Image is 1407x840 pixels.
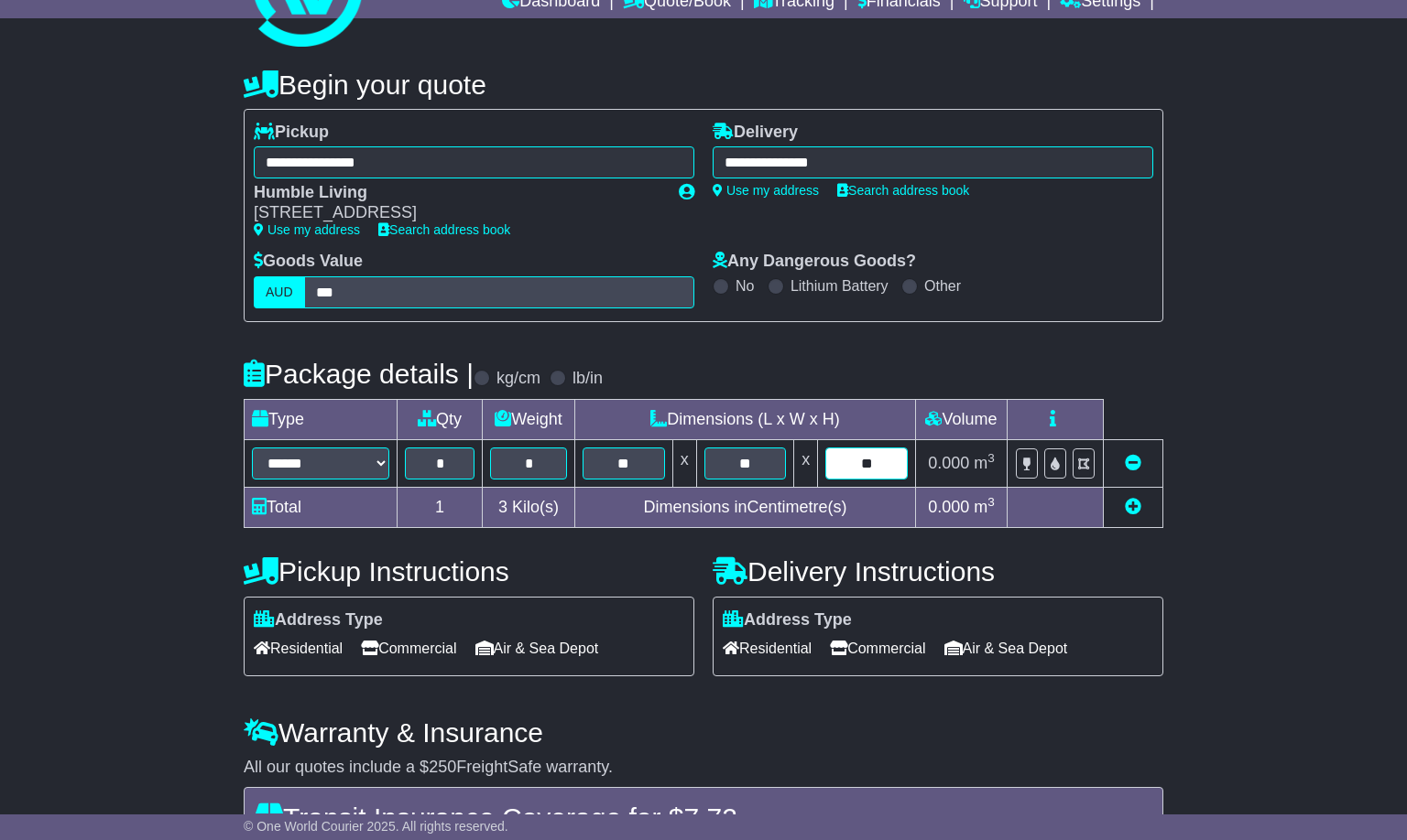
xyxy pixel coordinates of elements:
td: x [794,439,818,487]
td: 1 [398,487,483,527]
label: No [736,277,754,295]
td: Qty [398,399,483,439]
a: Add new item [1125,498,1141,516]
td: Kilo(s) [483,487,575,527]
label: Lithium Battery [791,277,889,295]
sup: 3 [987,451,995,465]
span: Commercial [830,634,925,662]
span: 7.72 [683,802,736,833]
label: kg/cm [496,369,540,389]
label: Address Type [723,610,852,630]
td: Dimensions in Centimetre(s) [574,487,915,527]
label: lb/in [573,369,603,389]
h4: Warranty & Insurance [244,717,1163,748]
a: Remove this item [1125,454,1141,472]
td: Volume [915,399,1007,439]
a: Search address book [837,183,969,198]
span: m [974,454,995,472]
span: Residential [723,634,812,662]
td: Weight [483,399,575,439]
td: x [672,439,696,487]
a: Use my address [713,183,819,198]
label: Address Type [254,610,383,630]
span: © One World Courier 2025. All rights reserved. [244,819,508,834]
div: All our quotes include a $ FreightSafe warranty. [244,758,1163,778]
td: Dimensions (L x W x H) [574,399,915,439]
label: AUD [254,276,305,308]
span: Residential [254,634,343,662]
div: [STREET_ADDRESS] [254,203,660,223]
a: Use my address [254,222,360,237]
div: Humble Living [254,183,660,203]
label: Goods Value [254,252,363,272]
span: 0.000 [928,498,969,516]
a: Search address book [378,222,510,237]
h4: Pickup Instructions [244,556,694,587]
td: Total [245,487,398,527]
span: Commercial [361,634,456,662]
span: Air & Sea Depot [475,634,599,662]
label: Any Dangerous Goods? [713,252,916,272]
span: 250 [429,758,456,776]
span: Air & Sea Depot [944,634,1068,662]
label: Other [924,277,961,295]
h4: Delivery Instructions [713,556,1163,587]
td: Type [245,399,398,439]
span: 0.000 [928,454,969,472]
label: Pickup [254,123,329,143]
h4: Package details | [244,359,474,389]
label: Delivery [713,123,798,143]
span: m [974,498,995,516]
h4: Begin your quote [244,70,1163,100]
span: 3 [498,498,507,516]
sup: 3 [987,495,995,509]
h4: Transit Insurance Coverage for $ [256,802,1151,833]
